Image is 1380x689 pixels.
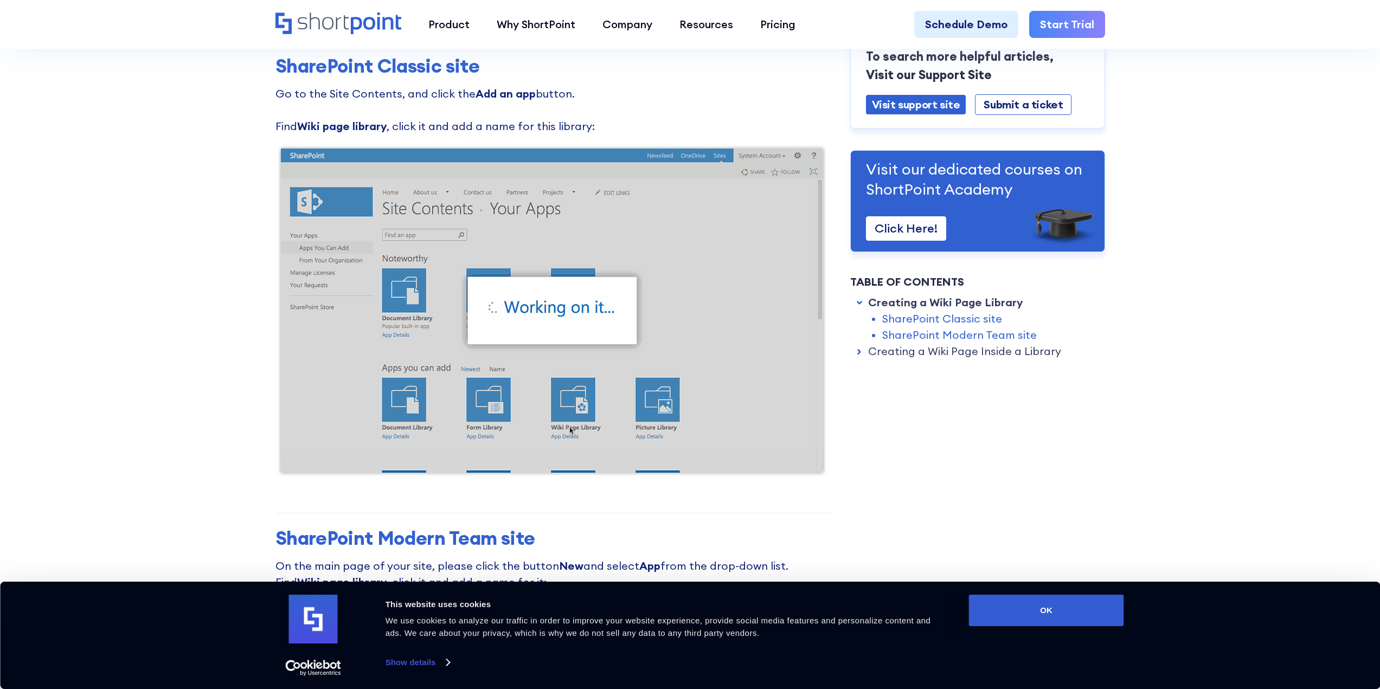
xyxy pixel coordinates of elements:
[639,559,660,572] strong: App
[415,11,483,38] a: Product
[850,274,1105,290] div: Table of Contents
[666,11,747,38] a: Resources
[589,11,666,38] a: Company
[866,216,946,241] a: Click Here!
[266,660,361,676] a: Usercentrics Cookiebot - opens in a new window
[386,598,945,611] div: This website uses cookies
[969,595,1124,626] button: OK
[476,87,536,100] strong: Add an app
[868,294,1023,311] a: Creating a Wiki Page Library
[386,616,931,638] span: We use cookies to analyze our traffic in order to improve your website experience, provide social...
[428,16,470,33] div: Product
[497,16,575,33] div: Why ShortPoint
[866,95,966,114] a: Visit support site
[1029,11,1105,38] a: Start Trial
[866,159,1089,199] p: Visit our dedicated courses on ShortPoint Academy
[297,575,387,589] strong: Wiki page library
[559,559,583,572] strong: New
[882,327,1037,343] a: SharePoint Modern Team site
[275,558,834,590] p: On the main page of your site, please click the button and select from the drop-down list. Find ,...
[760,16,795,33] div: Pricing
[483,11,589,38] a: Why ShortPoint
[914,11,1018,38] a: Schedule Demo
[747,11,809,38] a: Pricing
[275,12,402,36] a: Home
[602,16,652,33] div: Company
[866,47,1089,84] p: To search more helpful articles, Visit our Support Site
[882,311,1002,327] a: SharePoint Classic site
[289,595,338,643] img: logo
[275,54,834,77] h3: SharePoint Classic site
[386,654,450,671] a: Show details
[868,343,1061,359] a: Creating a Wiki Page Inside a Library
[297,119,387,133] strong: Wiki page library
[975,94,1071,115] a: Submit a ticket
[275,86,834,134] p: Go to the Site Contents, and click the button. Find , click it and add a name for this library:
[679,16,733,33] div: Resources
[275,526,834,549] h3: SharePoint Modern Team site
